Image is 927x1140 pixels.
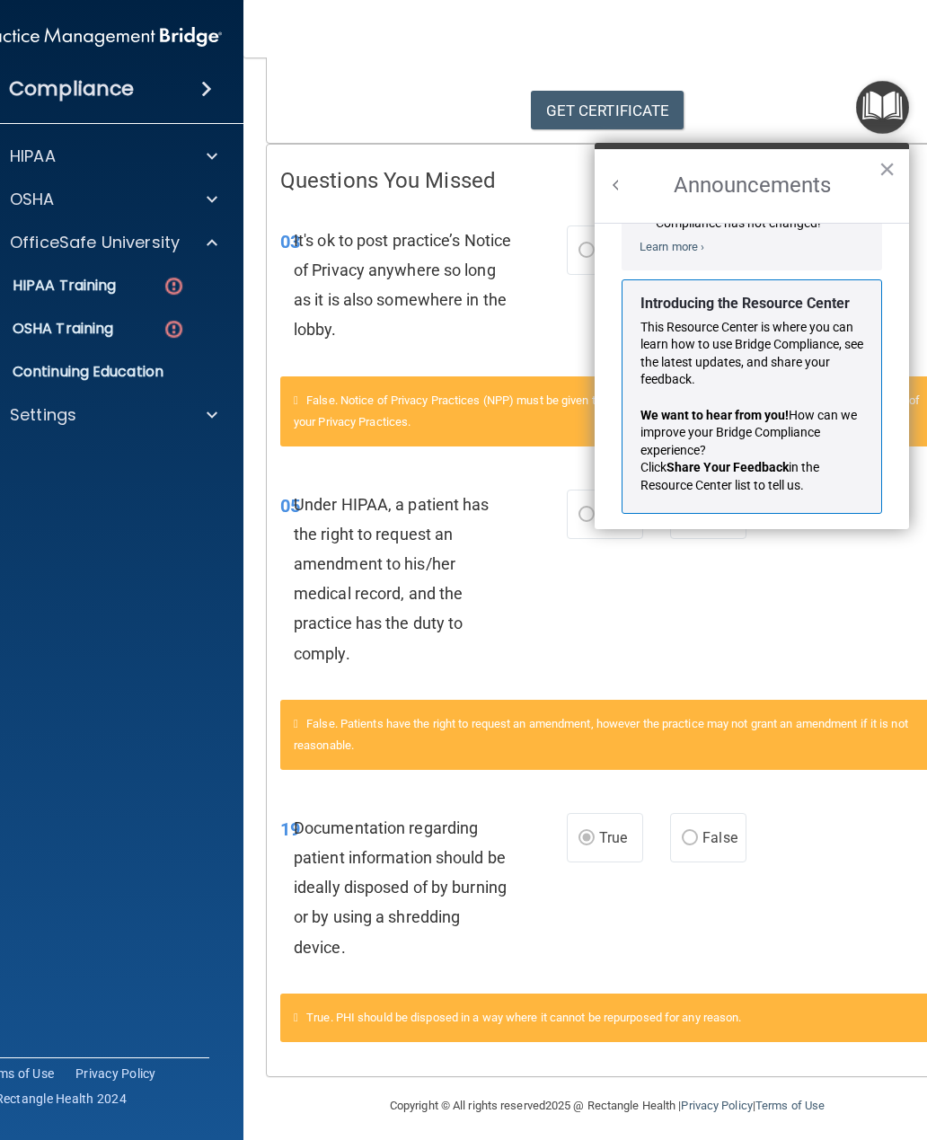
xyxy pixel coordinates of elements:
p: OfficeSafe University [10,232,180,253]
img: danger-circle.6113f641.png [163,275,185,297]
span: How can we improve your Bridge Compliance experience? [640,408,860,457]
p: Settings [10,404,76,426]
span: 05 [280,495,300,517]
span: Documentation regarding patient information should be ideally disposed of by burning or by using ... [294,818,507,957]
button: Open Resource Center [856,81,909,134]
a: Privacy Policy [681,1099,752,1112]
span: Click [640,460,667,474]
button: Close [878,155,896,183]
h2: Announcements [595,149,909,223]
a: GET CERTIFICATE [531,91,684,130]
strong: We want to hear from you! [640,408,789,422]
span: False. Patients have the right to request an amendment, however the practice may not grant an ame... [294,717,908,752]
strong: Share Your Feedback [667,460,789,474]
span: False [702,829,737,846]
span: True. PHI should be disposed in a way where it cannot be repurposed for any reason. [306,1011,741,1024]
input: True [578,832,595,845]
p: HIPAA [10,146,56,167]
img: danger-circle.6113f641.png [163,318,185,340]
span: It's ok to post practice’s Notice of Privacy anywhere so long as it is also somewhere in the lobby. [294,231,511,340]
span: True [599,829,627,846]
a: Learn more › [640,240,704,253]
p: OSHA [10,189,55,210]
a: Terms of Use [755,1099,825,1112]
a: Privacy Policy [75,1065,156,1083]
span: Under HIPAA, a patient has the right to request an amendment to his/her medical record, and the p... [294,495,490,663]
span: 03 [280,231,300,252]
h4: Compliance [9,76,134,102]
input: False [682,832,698,845]
span: False. Notice of Privacy Practices (NPP) must be given to each patient and not just posted. Patie... [294,393,920,429]
input: True [578,508,595,522]
input: True [578,244,595,258]
strong: Introducing the Resource Center [640,295,850,312]
p: This Resource Center is where you can learn how to use Bridge Compliance, see the latest updates,... [640,319,863,389]
span: 19 [280,818,300,840]
button: Back to Resource Center Home [607,176,625,194]
div: Resource Center [595,143,909,529]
